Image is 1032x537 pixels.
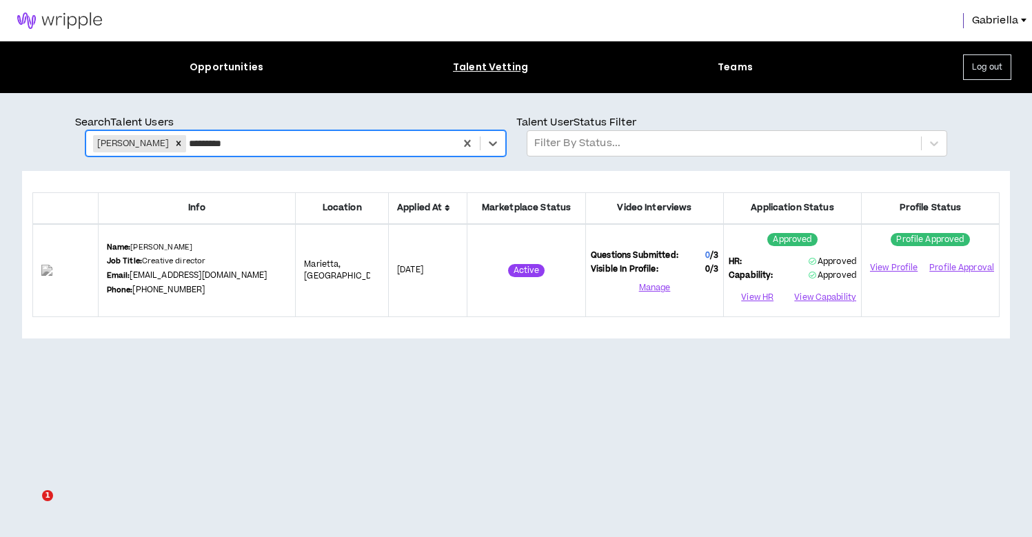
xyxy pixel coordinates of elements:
[130,270,267,281] a: [EMAIL_ADDRESS][DOMAIN_NAME]
[107,256,206,267] p: Creative director
[98,193,296,224] th: Info
[107,242,131,252] b: Name:
[467,193,586,224] th: Marketplace Status
[93,135,172,152] div: [PERSON_NAME]
[809,256,856,267] span: Approved
[516,115,958,130] p: Talent User Status Filter
[304,259,389,283] span: Marietta , [GEOGRAPHIC_DATA]
[107,285,133,295] b: Phone:
[710,263,718,275] span: / 3
[75,115,516,130] p: Search Talent Users
[171,135,186,152] div: Remove Spencer Lewis
[767,233,817,246] sup: Approved
[591,250,678,262] span: Questions Submitted:
[867,256,921,280] a: View Profile
[794,287,856,308] button: View Capability
[729,270,773,282] span: Capability:
[107,242,193,253] p: [PERSON_NAME]
[729,256,742,268] span: HR:
[963,54,1011,80] button: Log out
[296,193,389,224] th: Location
[710,250,718,261] span: / 3
[724,193,862,224] th: Application Status
[107,256,142,266] b: Job Title:
[41,265,90,276] img: lkJPOy6PRFNTmzRBT3BMwpg7jSenLZwT6tTlCqIN.png
[591,263,658,276] span: Visible In Profile:
[14,490,47,523] iframe: Intercom live chat
[190,60,263,74] div: Opportunities
[397,201,458,214] span: Applied At
[718,60,753,74] div: Teams
[705,250,710,261] span: 0
[862,193,1000,224] th: Profile Status
[107,270,130,281] b: Email:
[397,264,458,276] p: [DATE]
[729,287,786,308] button: View HR
[891,233,969,246] sup: Profile Approved
[591,278,718,298] button: Manage
[132,284,205,296] a: [PHONE_NUMBER]
[42,490,53,501] span: 1
[929,257,994,278] button: Profile Approval
[972,13,1018,28] span: Gabriella
[705,263,718,276] span: 0
[809,270,856,281] span: Approved
[586,193,724,224] th: Video Interviews
[508,264,545,277] sup: Active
